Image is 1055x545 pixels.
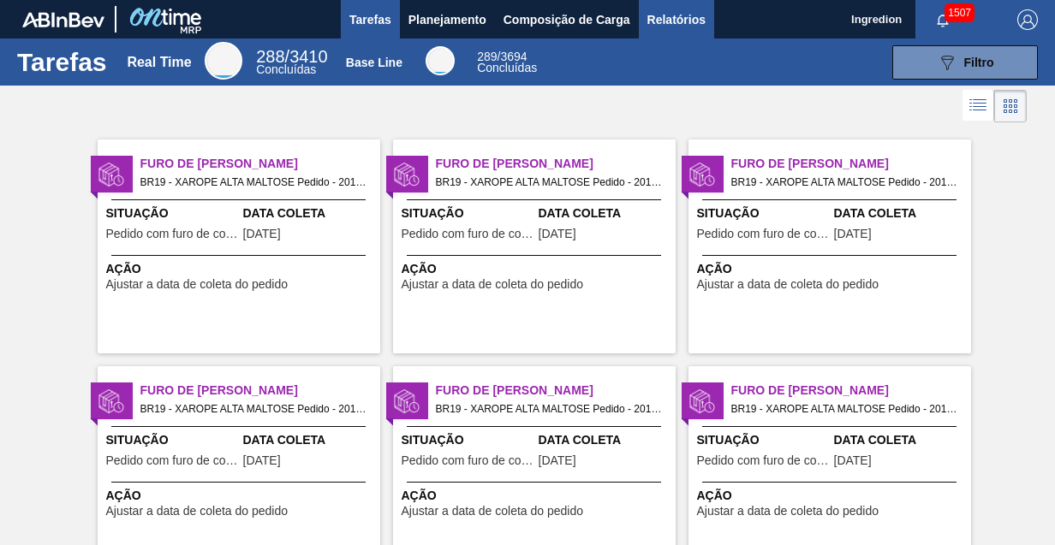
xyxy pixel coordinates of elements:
[106,278,289,291] span: Ajustar a data de coleta do pedido
[731,173,957,192] span: BR19 - XAROPE ALTA MALTOSE Pedido - 2013282
[963,90,994,122] div: Visão em Lista
[539,431,671,449] span: Data Coleta
[964,56,994,69] span: Filtro
[697,487,967,505] span: Ação
[697,454,830,467] span: Pedido com furo de coleta
[243,454,281,467] span: 24/08/2025
[731,382,971,400] span: Furo de Coleta
[477,61,537,74] span: Concluídas
[402,228,534,240] span: Pedido com furo de coleta
[106,487,376,505] span: Ação
[402,431,534,449] span: Situação
[1017,9,1038,30] img: Logout
[408,9,486,30] span: Planejamento
[243,228,281,240] span: 22/08/2025
[256,47,327,66] span: / 3410
[106,260,376,278] span: Ação
[243,204,376,222] span: Data Coleta
[256,47,284,66] span: 288
[697,505,879,518] span: Ajustar a data de coleta do pedido
[477,51,537,74] div: Base Line
[402,505,584,518] span: Ajustar a data de coleta do pedido
[346,56,402,69] div: Base Line
[647,9,706,30] span: Relatórios
[436,173,662,192] span: BR19 - XAROPE ALTA MALTOSE Pedido - 2011901
[539,204,671,222] span: Data Coleta
[731,155,971,173] span: Furo de Coleta
[402,454,534,467] span: Pedido com furo de coleta
[98,162,124,187] img: status
[697,278,879,291] span: Ajustar a data de coleta do pedido
[436,400,662,418] span: BR19 - XAROPE ALTA MALTOSE Pedido - 2013281
[402,260,671,278] span: Ação
[731,400,957,418] span: BR19 - XAROPE ALTA MALTOSE Pedido - 2011899
[140,173,367,192] span: BR19 - XAROPE ALTA MALTOSE Pedido - 2011886
[539,228,576,240] span: 25/08/2025
[140,382,380,400] span: Furo de Coleta
[892,45,1038,80] button: Filtro
[106,454,239,467] span: Pedido com furo de coleta
[945,3,975,22] span: 1507
[436,155,676,173] span: Furo de Coleta
[426,46,455,75] div: Base Line
[106,228,239,240] span: Pedido com furo de coleta
[140,400,367,418] span: BR19 - XAROPE ALTA MALTOSE Pedido - 2013280
[834,228,872,240] span: 26/08/2025
[697,204,830,222] span: Situação
[539,454,576,467] span: 24/08/2025
[22,12,104,27] img: TNhmsLtSVTkK8tSr43FrP2fwEKptu5GPRR3wAAAABJRU5ErkJggg==
[127,55,191,70] div: Real Time
[477,50,497,63] span: 289
[834,431,967,449] span: Data Coleta
[402,204,534,222] span: Situação
[17,52,107,72] h1: Tarefas
[106,431,239,449] span: Situação
[394,162,420,187] img: status
[106,204,239,222] span: Situação
[402,278,584,291] span: Ajustar a data de coleta do pedido
[915,8,970,32] button: Notificações
[243,431,376,449] span: Data Coleta
[98,388,124,414] img: status
[394,388,420,414] img: status
[477,50,527,63] span: / 3694
[834,204,967,222] span: Data Coleta
[689,162,715,187] img: status
[697,260,967,278] span: Ação
[205,42,242,80] div: Real Time
[256,50,327,75] div: Real Time
[106,505,289,518] span: Ajustar a data de coleta do pedido
[697,228,830,240] span: Pedido com furo de coleta
[834,454,872,467] span: 25/08/2025
[256,62,316,76] span: Concluídas
[349,9,391,30] span: Tarefas
[436,382,676,400] span: Furo de Coleta
[697,431,830,449] span: Situação
[504,9,630,30] span: Composição de Carga
[689,388,715,414] img: status
[994,90,1027,122] div: Visão em Cards
[140,155,380,173] span: Furo de Coleta
[402,487,671,505] span: Ação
